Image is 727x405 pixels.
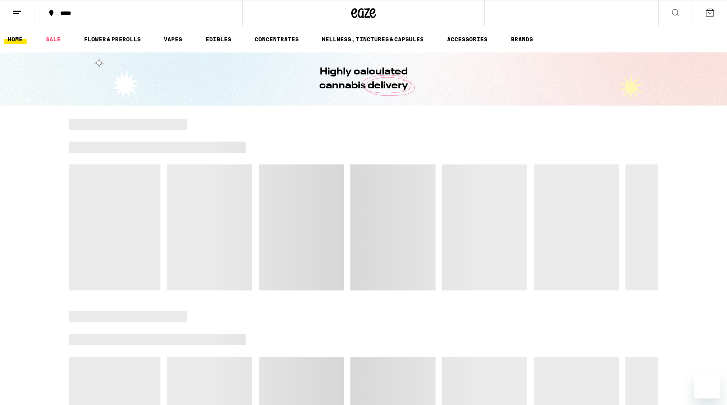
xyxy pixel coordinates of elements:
a: WELLNESS, TINCTURES & CAPSULES [318,34,428,44]
h1: Highly calculated cannabis delivery [296,65,431,93]
a: SALE [42,34,65,44]
a: BRANDS [507,34,537,44]
iframe: Button to launch messaging window [694,372,720,398]
a: FLOWER & PREROLLS [80,34,145,44]
a: HOME [4,34,27,44]
a: EDIBLES [201,34,235,44]
a: ACCESSORIES [443,34,492,44]
a: CONCENTRATES [251,34,303,44]
a: VAPES [160,34,186,44]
